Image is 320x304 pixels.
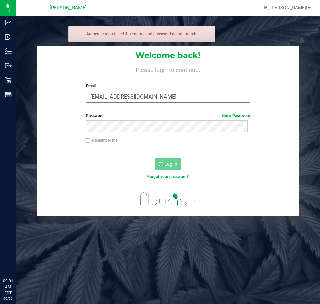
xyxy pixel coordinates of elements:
button: Log In [155,158,181,170]
span: Password [86,113,104,118]
span: [PERSON_NAME] [50,5,87,11]
inline-svg: Analytics [5,19,12,26]
span: Hi, [PERSON_NAME]! [264,5,307,10]
p: 09/26 [3,296,13,301]
label: Remember me [86,137,117,143]
img: flourish_logo.svg [135,187,201,211]
a: Forgot your password? [147,174,189,179]
h1: Welcome back! [37,51,299,60]
a: Show Password [221,113,250,118]
inline-svg: Inbound [5,34,12,40]
inline-svg: Outbound [5,62,12,69]
input: Remember me [86,138,91,143]
inline-svg: Inventory [5,48,12,55]
inline-svg: Retail [5,77,12,84]
div: Authentication failed. Username and password do not match. [68,26,215,42]
inline-svg: Reports [5,91,12,98]
label: Email [86,83,250,89]
p: 09:01 AM EDT [3,278,13,296]
h4: Please login to continue. [37,65,299,73]
span: Log In [164,161,177,167]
